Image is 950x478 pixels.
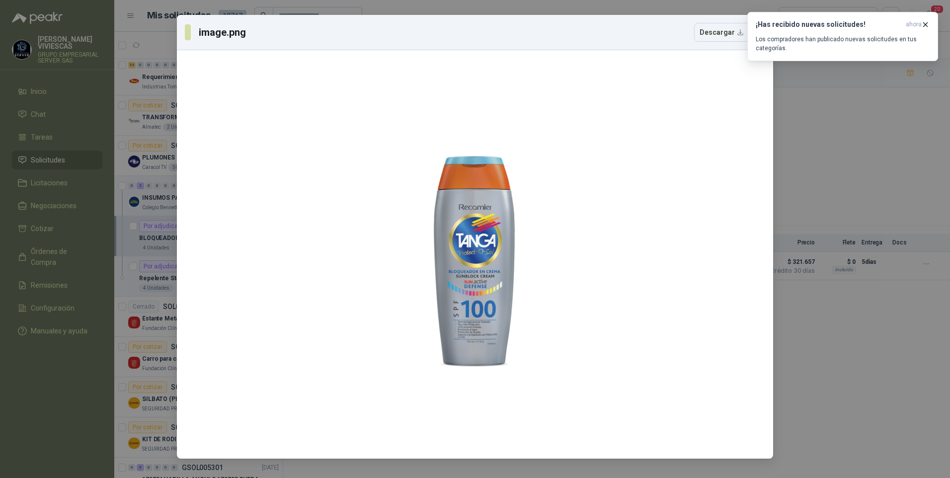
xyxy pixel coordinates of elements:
[747,12,938,61] button: ¡Has recibido nuevas solicitudes!ahora Los compradores han publicado nuevas solicitudes en tus ca...
[694,23,749,42] button: Descargar
[756,20,902,29] h3: ¡Has recibido nuevas solicitudes!
[756,35,930,53] p: Los compradores han publicado nuevas solicitudes en tus categorías.
[199,25,248,40] h3: image.png
[906,20,922,29] span: ahora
